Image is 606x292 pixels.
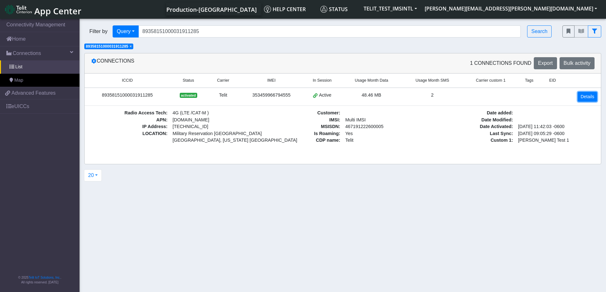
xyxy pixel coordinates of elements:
span: IMEI [267,78,275,84]
span: EID [549,78,556,84]
div: fitlers menu [562,25,601,37]
span: Production-[GEOGRAPHIC_DATA] [166,6,257,13]
span: 467191222600005 [343,123,425,130]
span: Advanced Features [11,89,56,97]
span: Military Reservation [GEOGRAPHIC_DATA] [173,130,249,137]
span: Help center [264,6,306,13]
span: List [15,64,22,71]
span: Telit [343,137,425,144]
div: 2 [406,92,459,99]
span: Map [14,77,23,84]
a: Details [578,92,597,102]
span: Status [183,78,194,84]
a: Your current platform instance [166,3,256,16]
span: LOCATION : [88,130,170,144]
span: Is Roaming : [261,130,343,137]
button: 20 [84,169,102,181]
a: Telit IoT Solutions, Inc. [29,276,60,279]
span: Active [319,92,331,99]
span: MSISDN : [261,123,343,130]
div: Telit [211,92,236,99]
span: App Center [34,5,81,17]
span: 1 Connections found [470,59,531,67]
span: Yes [345,131,353,136]
div: Connections [86,57,343,69]
span: Tags [525,78,533,84]
span: Status [320,6,348,13]
img: knowledge.svg [264,6,271,13]
span: activated [180,93,197,98]
span: × [129,44,132,49]
span: Last Sync : [434,130,516,137]
span: Usage Month Data [355,78,388,84]
span: Carrier custom 1 [476,78,505,84]
span: Customer : [261,110,343,117]
div: 353459966794555 [243,92,299,99]
span: Date added : [434,110,516,117]
span: Carrier [217,78,229,84]
div: 89358151000031911285 [88,92,166,99]
span: ICCID [122,78,133,84]
span: In Session [313,78,331,84]
span: 4G (LTE /CAT-M ) [170,110,252,117]
button: Export [534,57,557,69]
span: [GEOGRAPHIC_DATA], [US_STATE] [GEOGRAPHIC_DATA] [173,137,249,144]
span: Connections [13,50,41,57]
span: [DATE] 09:05:29 -0600 [516,130,597,137]
span: 89358151000031911285 [86,44,128,49]
span: APN : [88,117,170,124]
img: logo-telit-cinterion-gw-new.png [5,4,32,15]
span: [DATE] 11:42:03 -0600 [516,123,597,130]
button: Close [129,44,132,48]
span: Radio Access Tech : [88,110,170,117]
button: Search [527,25,552,37]
span: [TECHNICAL_ID] [173,124,208,129]
span: [DOMAIN_NAME] [170,117,252,124]
span: Usage Month SMS [415,78,449,84]
button: TELIT_TEST_IMSINTL [360,3,421,14]
span: IMSI : [261,117,343,124]
input: Search... [138,25,521,37]
a: Help center [261,3,318,16]
span: Date Modified : [434,117,516,124]
span: Export [538,60,553,66]
a: Status [318,3,360,16]
button: Bulk activity [560,57,595,69]
span: Filter by [84,28,113,35]
button: [PERSON_NAME][EMAIL_ADDRESS][PERSON_NAME][DOMAIN_NAME] [421,3,601,14]
img: status.svg [320,6,327,13]
span: IP Address : [88,123,170,130]
span: Bulk activity [564,60,590,66]
span: 48.46 MB [362,92,381,98]
button: Query [113,25,139,37]
span: Multi IMSI [343,117,425,124]
span: Custom 1 : [434,137,516,144]
a: App Center [5,3,80,16]
span: CDP name : [261,137,343,144]
span: [PERSON_NAME] Test 1 [516,137,597,144]
span: Date Activated : [434,123,516,130]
